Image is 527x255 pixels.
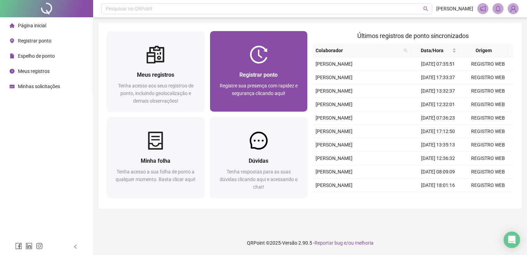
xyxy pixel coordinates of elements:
a: Registrar pontoRegistre sua presença com rapidez e segurança clicando aqui! [210,31,308,112]
span: Dúvidas [249,158,268,164]
td: [DATE] 07:36:23 [413,111,463,125]
span: Tenha respostas para as suas dúvidas clicando aqui e acessando o chat! [220,169,298,190]
span: instagram [36,243,43,249]
td: [DATE] 13:30:54 [413,192,463,206]
footer: QRPoint © 2025 - 2.90.5 - [93,231,527,255]
td: REGISTRO WEB [463,111,513,125]
span: [PERSON_NAME] [316,61,352,67]
td: [DATE] 07:35:51 [413,57,463,71]
span: Minhas solicitações [18,84,60,89]
span: Colaborador [316,47,401,54]
span: [PERSON_NAME] [436,5,473,12]
span: Tenha acesso a sua folha de ponto a qualquer momento. Basta clicar aqui! [116,169,196,182]
span: [PERSON_NAME] [316,182,352,188]
span: environment [10,38,14,43]
th: Origem [459,44,508,57]
td: REGISTRO WEB [463,57,513,71]
td: [DATE] 12:36:32 [413,152,463,165]
a: Meus registrosTenha acesso aos seus registros de ponto, incluindo geolocalização e demais observa... [107,31,205,112]
a: Minha folhaTenha acesso a sua folha de ponto a qualquer momento. Basta clicar aqui! [107,117,205,198]
span: Data/Hora [413,47,451,54]
span: Registre sua presença com rapidez e segurança clicando aqui! [220,83,298,96]
td: [DATE] 18:01:16 [413,179,463,192]
td: [DATE] 08:09:09 [413,165,463,179]
span: Tenha acesso aos seus registros de ponto, incluindo geolocalização e demais observações! [118,83,193,104]
span: [PERSON_NAME] [316,129,352,134]
span: facebook [15,243,22,249]
img: 91070 [508,3,518,14]
a: DúvidasTenha respostas para as suas dúvidas clicando aqui e acessando o chat! [210,117,308,198]
span: Meus registros [18,68,50,74]
td: [DATE] 13:32:37 [413,84,463,98]
td: REGISTRO WEB [463,192,513,206]
span: home [10,23,14,28]
span: Reportar bug e/ou melhoria [315,240,374,246]
td: [DATE] 17:33:37 [413,71,463,84]
span: Meus registros [137,72,174,78]
td: REGISTRO WEB [463,165,513,179]
span: [PERSON_NAME] [316,169,352,174]
td: REGISTRO WEB [463,152,513,165]
td: [DATE] 12:32:01 [413,98,463,111]
td: [DATE] 17:12:50 [413,125,463,138]
span: search [404,48,408,53]
span: search [402,45,409,56]
span: [PERSON_NAME] [316,115,352,121]
span: Minha folha [141,158,170,164]
span: notification [480,6,486,12]
span: [PERSON_NAME] [316,75,352,80]
td: REGISTRO WEB [463,138,513,152]
span: Versão [282,240,297,246]
span: [PERSON_NAME] [316,88,352,94]
td: REGISTRO WEB [463,179,513,192]
td: [DATE] 13:35:13 [413,138,463,152]
div: Open Intercom Messenger [504,232,520,248]
span: Registrar ponto [18,38,51,44]
span: linkedin [26,243,32,249]
span: schedule [10,84,14,89]
span: Página inicial [18,23,46,28]
span: Últimos registros de ponto sincronizados [357,32,469,39]
td: REGISTRO WEB [463,84,513,98]
span: [PERSON_NAME] [316,142,352,148]
span: Espelho de ponto [18,53,55,59]
span: left [73,244,78,249]
th: Data/Hora [410,44,459,57]
span: Registrar ponto [239,72,278,78]
span: bell [495,6,501,12]
span: clock-circle [10,69,14,74]
td: REGISTRO WEB [463,98,513,111]
td: REGISTRO WEB [463,71,513,84]
span: [PERSON_NAME] [316,155,352,161]
td: REGISTRO WEB [463,125,513,138]
span: file [10,54,14,58]
span: [PERSON_NAME] [316,102,352,107]
span: search [423,6,428,11]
